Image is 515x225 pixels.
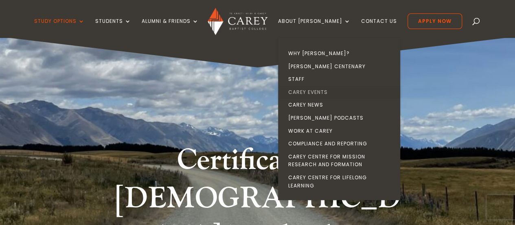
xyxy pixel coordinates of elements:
a: Carey News [280,98,402,111]
a: Carey Events [280,86,402,99]
a: Apply Now [408,13,462,29]
img: Carey Baptist College [208,8,267,35]
a: Alumni & Friends [142,18,199,38]
a: Work at Carey [280,125,402,138]
a: Carey Centre for Lifelong Learning [280,171,402,192]
a: Contact Us [361,18,397,38]
a: Carey Centre for Mission Research and Formation [280,150,402,171]
a: Why [PERSON_NAME]? [280,47,402,60]
a: Students [95,18,131,38]
a: [PERSON_NAME] Podcasts [280,111,402,125]
a: [PERSON_NAME] Centenary [280,60,402,73]
a: About [PERSON_NAME] [278,18,351,38]
a: Compliance and Reporting [280,137,402,150]
a: Study Options [34,18,85,38]
a: Staff [280,73,402,86]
